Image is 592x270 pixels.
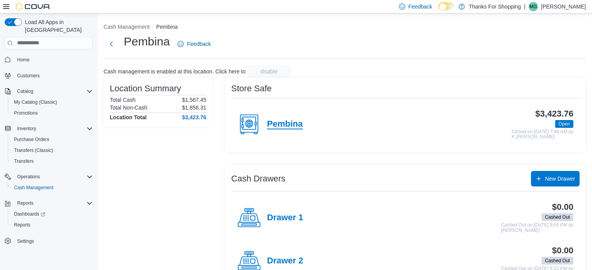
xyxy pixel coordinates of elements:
button: Reports [14,199,37,208]
a: Promotions [11,108,41,118]
a: Home [14,55,33,64]
button: Home [2,54,96,65]
button: My Catalog (Classic) [8,97,96,108]
input: Dark Mode [438,2,455,10]
div: Mac Gillis [529,2,538,11]
button: Transfers [8,156,96,167]
button: Reports [2,198,96,209]
nav: An example of EuiBreadcrumbs [104,23,586,32]
span: Customers [17,73,40,79]
p: Closed on [DATE] 7:46 AM by K [PERSON_NAME] [511,129,573,140]
span: Open [559,120,570,127]
p: $1,567.45 [182,97,206,103]
button: Customers [2,70,96,81]
h3: $0.00 [552,202,573,212]
a: Settings [14,237,37,246]
h4: Drawer 1 [267,213,303,223]
span: My Catalog (Classic) [14,99,57,105]
p: [PERSON_NAME] [541,2,586,11]
span: Cashed Out [541,257,573,265]
span: MG [529,2,537,11]
a: Transfers [11,157,37,166]
button: Reports [8,219,96,230]
button: Pembina [156,24,177,30]
a: Dashboards [8,209,96,219]
span: Cashed Out [545,257,570,264]
span: Transfers (Classic) [14,147,53,153]
p: Cash management is enabled at this location. Click here to [104,68,246,75]
span: Reports [11,220,93,230]
span: Home [17,57,30,63]
button: Settings [2,235,96,246]
span: Operations [17,174,40,180]
button: Next [104,36,119,52]
p: | [524,2,525,11]
span: Transfers [11,157,93,166]
button: Operations [2,171,96,182]
a: Reports [11,220,33,230]
span: Operations [14,172,93,181]
button: Operations [14,172,43,181]
h4: Location Total [110,114,147,120]
span: Load All Apps in [GEOGRAPHIC_DATA] [22,18,93,34]
a: Feedback [174,36,214,52]
span: Feedback [187,40,211,48]
button: Promotions [8,108,96,118]
button: Catalog [2,86,96,97]
h4: $3,423.76 [182,114,206,120]
img: Cova [16,3,51,10]
p: $1,856.31 [182,105,206,111]
button: Purchase Orders [8,134,96,145]
h3: Location Summary [110,84,181,93]
span: New Drawer [545,175,575,183]
button: Transfers (Classic) [8,145,96,156]
span: disable [260,68,278,75]
button: disable [247,65,291,78]
span: Cash Management [11,183,93,192]
span: Inventory [17,125,36,132]
nav: Complex example [5,51,93,267]
span: Cashed Out [541,213,573,221]
span: Reports [14,222,30,228]
p: Cashed Out on [DATE] 9:05 PM by [PERSON_NAME] [501,223,573,233]
span: Open [555,120,573,128]
p: Thanks For Shopping [469,2,521,11]
button: Cash Management [8,182,96,193]
span: Promotions [11,108,93,118]
h6: Total Non-Cash [110,105,148,111]
h4: Drawer 2 [267,256,303,266]
a: Cash Management [11,183,56,192]
span: Purchase Orders [14,136,49,143]
button: Cash Management [104,24,149,30]
span: Transfers (Classic) [11,146,93,155]
span: Feedback [408,3,432,10]
button: New Drawer [531,171,580,186]
h3: Cash Drawers [231,174,285,183]
a: My Catalog (Classic) [11,98,60,107]
span: Home [14,55,93,64]
span: Reports [14,199,93,208]
button: Inventory [14,124,39,133]
span: Transfers [14,158,33,164]
span: My Catalog (Classic) [11,98,93,107]
span: Customers [14,71,93,80]
h3: $0.00 [552,246,573,255]
h6: Total Cash [110,97,135,103]
span: Cashed Out [545,214,570,221]
span: Promotions [14,110,38,116]
span: Catalog [17,88,33,94]
h4: Pembina [267,119,303,129]
h3: Store Safe [231,84,272,93]
a: Customers [14,71,43,80]
span: Dashboards [11,209,93,219]
a: Dashboards [11,209,48,219]
span: Dashboards [14,211,45,217]
span: Catalog [14,87,93,96]
h3: $3,423.76 [535,109,573,118]
span: Reports [17,200,33,206]
span: Settings [14,236,93,246]
span: Cash Management [14,185,53,191]
span: Settings [17,238,34,244]
button: Inventory [2,123,96,134]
